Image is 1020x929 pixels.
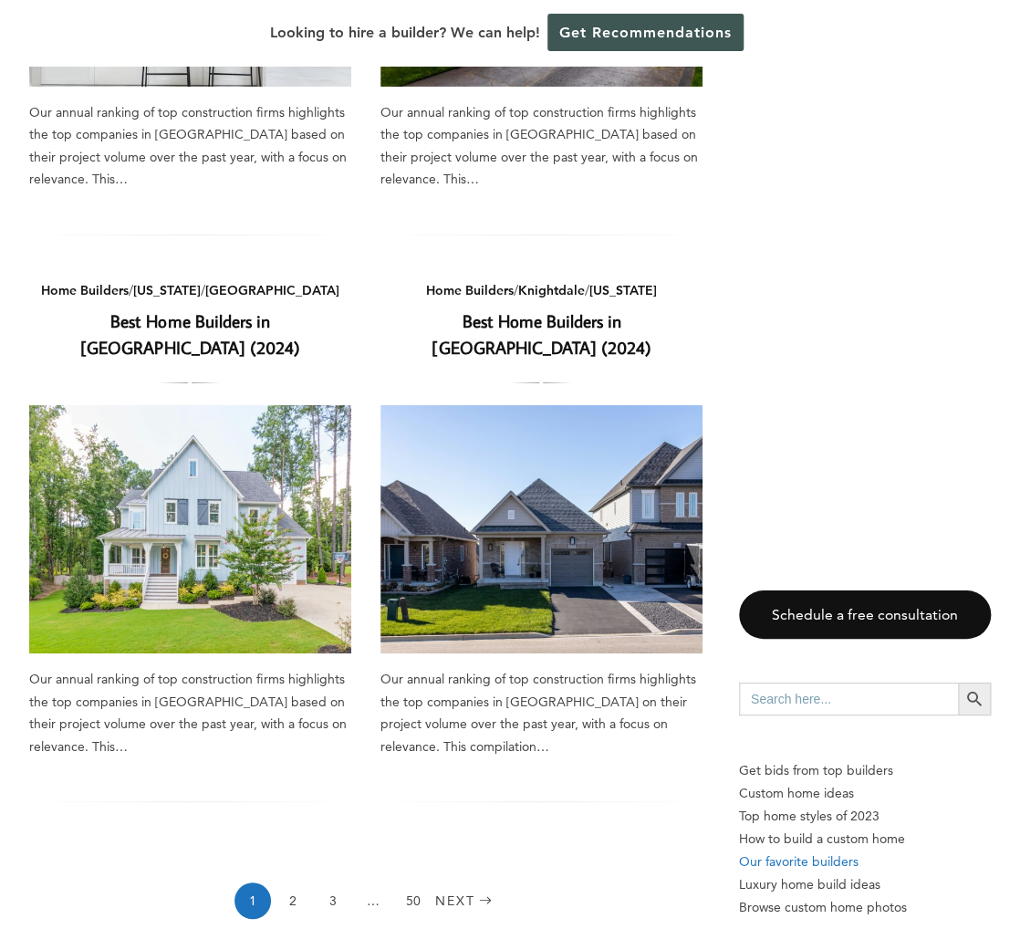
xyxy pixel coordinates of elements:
input: Search here... [739,683,958,715]
span: … [355,882,391,919]
a: [GEOGRAPHIC_DATA] [205,282,339,298]
a: Our favorite builders [739,851,991,873]
span: 1 [234,882,271,919]
a: Best Home Builders in [GEOGRAPHIC_DATA] (2024) [80,309,299,359]
div: / / [29,279,351,302]
a: Top home styles of 2023 [739,805,991,828]
a: How to build a custom home [739,828,991,851]
a: Custom home ideas [739,782,991,805]
a: Next [435,882,497,919]
a: Best Home Builders in [GEOGRAPHIC_DATA] (2024) [432,309,651,359]
div: Our annual ranking of top construction firms highlights the top companies in [GEOGRAPHIC_DATA] on... [380,668,703,757]
a: Browse custom home photos [739,896,991,919]
a: 2 [275,882,311,919]
div: / / [380,279,703,302]
a: [US_STATE] [589,282,657,298]
a: Get Recommendations [547,14,744,51]
a: 50 [395,882,432,919]
div: Our annual ranking of top construction firms highlights the top companies in [GEOGRAPHIC_DATA] ba... [29,668,351,757]
a: Best Home Builders in [GEOGRAPHIC_DATA] (2024) [380,405,703,653]
a: Home Builders [426,282,514,298]
a: Schedule a free consultation [739,590,991,639]
svg: Search [964,689,984,709]
a: Luxury home build ideas [739,873,991,896]
div: Our annual ranking of top construction firms highlights the top companies in [GEOGRAPHIC_DATA] ba... [380,101,703,191]
a: [US_STATE] [133,282,201,298]
a: Home Builders [41,282,129,298]
a: Best Home Builders in [GEOGRAPHIC_DATA] (2024) [29,405,351,653]
a: Knightdale [518,282,585,298]
p: Get bids from top builders [739,759,991,782]
div: Our annual ranking of top construction firms highlights the top companies in [GEOGRAPHIC_DATA] ba... [29,101,351,191]
a: 3 [315,882,351,919]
